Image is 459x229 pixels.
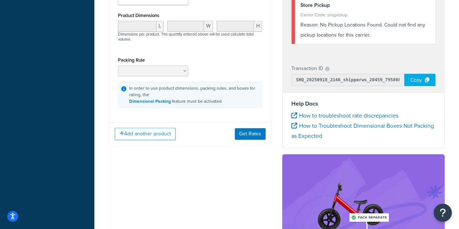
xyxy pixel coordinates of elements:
a: How to Troubleshoot Dimensional Boxes Not Packing as Expected [291,122,434,140]
div: In order to use product dimensions, packing rules, and boxes for rating, the feature must be acti... [129,85,259,105]
button: Get Rates [235,128,266,140]
label: Packing Rule [118,57,145,63]
p: Dimensions per product. The quantity entered above will be used calculate total volume. [116,32,264,42]
div: Copy [404,74,435,86]
span: H [254,21,262,32]
div: No Pickup Locations Found. Could not find any pickup locations for this carrier. [300,20,430,40]
a: Dimensional Packing [129,98,171,105]
a: How to troubleshoot rate discrepancies [291,111,398,120]
p: Transaction ID [291,64,323,74]
span: Reason: [300,21,319,29]
div: Carrier Code: shqpickup [300,10,430,20]
span: L [156,21,164,32]
div: Store Pickup [300,0,430,11]
span: W [204,21,213,32]
button: Add another product [115,128,176,140]
h4: Help Docs [291,99,436,108]
label: Product Dimensions [118,13,159,18]
button: Open Resource Center [434,204,452,222]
